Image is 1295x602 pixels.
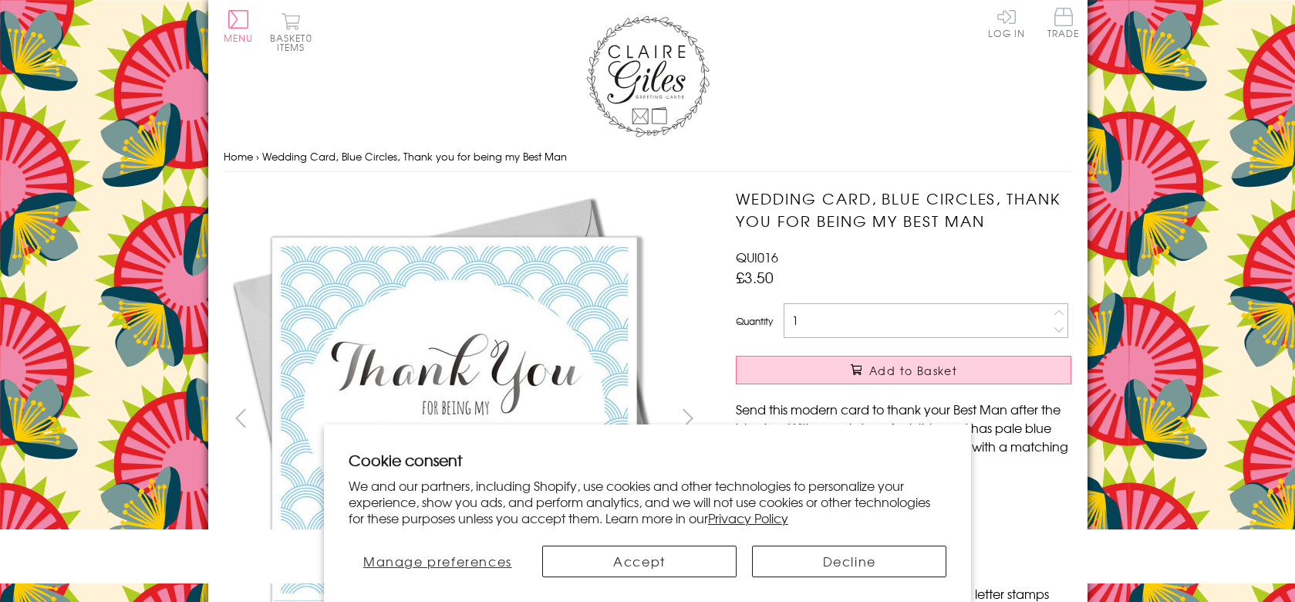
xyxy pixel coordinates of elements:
span: Trade [1047,8,1080,38]
span: QUI016 [736,248,778,266]
p: Send this modern card to thank your Best Man after the big day. With an art deco feel, this card ... [736,400,1071,474]
a: Privacy Policy [708,509,788,527]
a: Home [224,149,253,164]
p: We and our partners, including Shopify, use cookies and other technologies to personalize your ex... [349,478,947,526]
button: Basket0 items [270,12,312,52]
button: next [670,401,705,435]
span: Add to Basket [869,363,957,378]
button: Add to Basket [736,356,1071,384]
button: Menu [224,10,254,42]
span: › [256,149,259,164]
h1: Wedding Card, Blue Circles, Thank you for being my Best Man [736,188,1071,232]
button: prev [224,401,258,435]
h2: Cookie consent [349,449,947,471]
span: 0 items [277,31,312,54]
span: Manage preferences [363,552,512,570]
a: Log In [988,8,1025,38]
span: Wedding Card, Blue Circles, Thank you for being my Best Man [262,149,567,164]
img: Claire Giles Greetings Cards [586,15,710,137]
button: Manage preferences [349,546,527,577]
span: £3.50 [736,266,774,288]
a: Trade [1047,8,1080,41]
button: Accept [542,546,737,577]
span: Menu [224,31,254,45]
label: Quantity [736,314,773,328]
button: Decline [752,546,946,577]
nav: breadcrumbs [224,141,1072,173]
